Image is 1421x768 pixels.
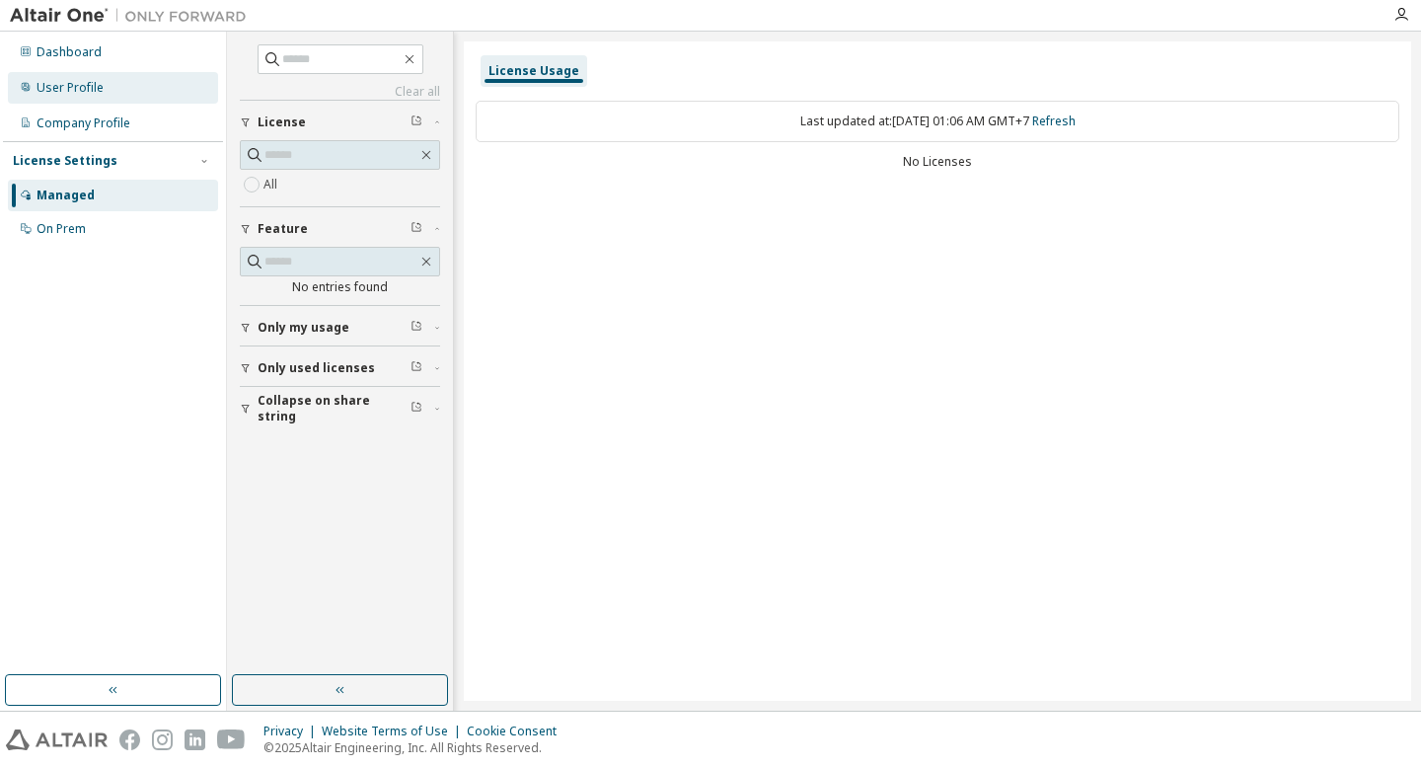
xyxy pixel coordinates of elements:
div: License Settings [13,153,117,169]
p: © 2025 Altair Engineering, Inc. All Rights Reserved. [263,739,568,756]
div: Privacy [263,724,322,739]
img: Altair One [10,6,257,26]
label: All [263,173,281,196]
span: Collapse on share string [258,393,411,424]
img: altair_logo.svg [6,730,108,750]
img: linkedin.svg [185,730,205,750]
div: User Profile [37,80,104,96]
button: Feature [240,207,440,251]
button: Only my usage [240,306,440,349]
div: Dashboard [37,44,102,60]
div: Company Profile [37,115,130,131]
button: License [240,101,440,144]
a: Refresh [1032,113,1076,129]
img: youtube.svg [217,730,246,750]
div: License Usage [488,63,579,79]
div: Last updated at: [DATE] 01:06 AM GMT+7 [476,101,1399,142]
div: No entries found [240,279,440,295]
span: Clear filter [411,360,422,376]
button: Only used licenses [240,346,440,390]
img: instagram.svg [152,730,173,750]
span: Clear filter [411,115,422,130]
span: Only my usage [258,320,349,336]
div: Cookie Consent [467,724,568,739]
span: Feature [258,221,308,237]
span: Clear filter [411,320,422,336]
span: Only used licenses [258,360,375,376]
a: Clear all [240,84,440,100]
div: On Prem [37,221,86,237]
div: Managed [37,188,95,203]
img: facebook.svg [119,730,140,750]
div: No Licenses [476,154,1399,170]
button: Collapse on share string [240,387,440,430]
span: License [258,115,306,130]
span: Clear filter [411,401,422,417]
span: Clear filter [411,221,422,237]
div: Website Terms of Use [322,724,467,739]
